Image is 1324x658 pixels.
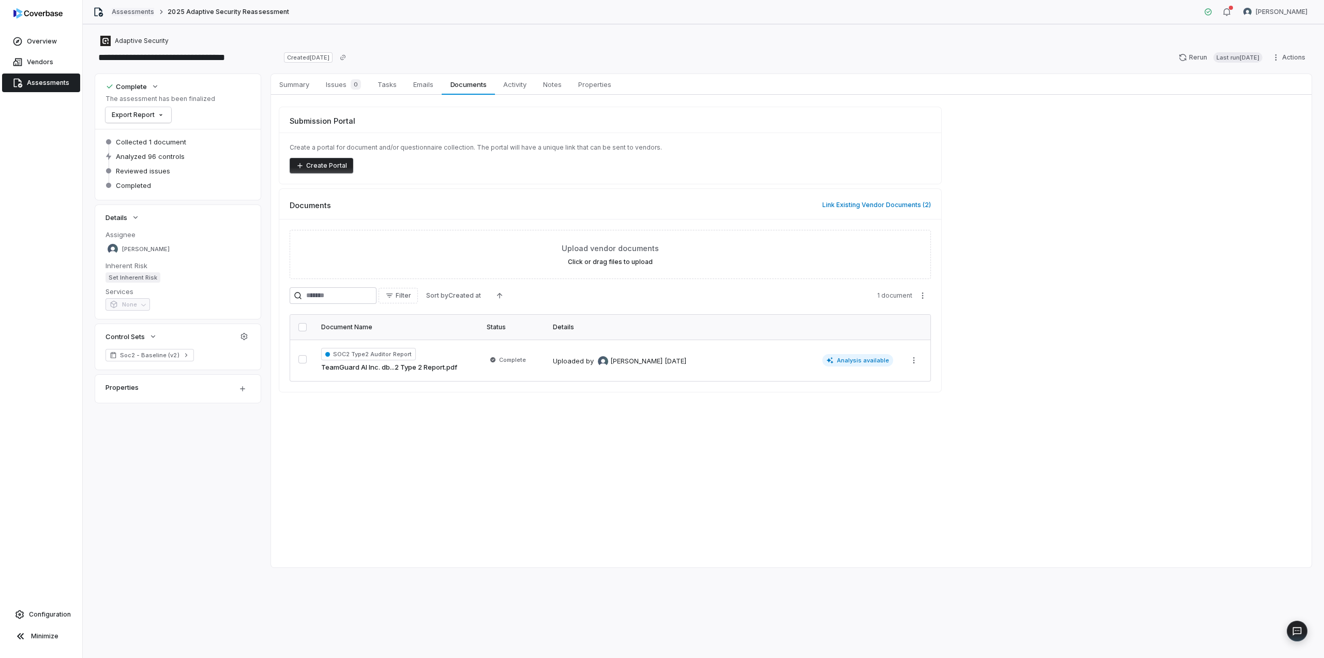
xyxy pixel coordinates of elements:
span: Analyzed 96 controls [116,152,185,161]
span: Details [106,213,127,222]
p: The assessment has been finalized [106,95,215,103]
button: Complete [102,77,162,96]
span: Summary [275,78,313,91]
a: Overview [2,32,80,51]
span: Upload vendor documents [562,243,659,254]
div: Details [553,323,893,331]
button: Filter [379,288,418,303]
button: Actions [1269,50,1312,65]
img: logo-D7KZi-bG.svg [13,8,63,19]
span: [PERSON_NAME] [610,356,663,367]
span: Configuration [29,610,71,619]
span: Minimize [31,632,58,640]
span: Last run [DATE] [1213,52,1262,63]
span: Reviewed issues [116,166,170,176]
span: Documents [290,200,331,211]
a: Vendors [2,53,80,71]
img: Shaun Angley avatar [1243,8,1252,16]
button: https://adaptivesecurity.com/Adaptive Security [97,32,172,50]
span: Vendors [27,58,53,66]
a: Configuration [4,605,78,624]
button: Sort byCreated at [420,288,487,303]
span: Notes [539,78,566,91]
span: 2025 Adaptive Security Reassessment [168,8,289,16]
span: Submission Portal [290,115,355,126]
div: Uploaded [553,356,686,367]
button: Control Sets [102,327,160,346]
span: Soc2 - Baseline (v2) [120,351,179,359]
dt: Services [106,287,250,296]
span: [PERSON_NAME] [122,245,170,253]
span: Created [DATE] [284,52,333,63]
span: Documents [446,78,491,91]
button: RerunLast run[DATE] [1172,50,1269,65]
dt: Inherent Risk [106,261,250,270]
div: by [586,356,663,367]
span: 1 document [877,291,912,300]
button: Link Existing Vendor Documents (2) [819,194,934,216]
div: Complete [106,82,147,91]
span: Collected 1 document [116,137,186,147]
span: Adaptive Security [115,37,169,45]
span: Completed [116,181,151,190]
span: Properties [574,78,615,91]
img: Shaun Angley avatar [108,244,118,254]
button: Ascending [489,288,510,303]
span: Set Inherent Risk [106,272,160,283]
span: SOC2 Type2 Auditor Report [321,348,416,360]
span: Complete [499,356,526,364]
span: Tasks [373,78,401,91]
button: More actions [914,288,931,303]
span: Control Sets [106,332,145,341]
div: Document Name [321,323,474,331]
p: Create a portal for document and/or questionnaire collection. The portal will have a unique link ... [290,143,931,152]
span: Activity [499,78,531,91]
a: Assessments [2,74,80,92]
img: Shaun Angley avatar [598,356,608,367]
span: Filter [396,291,411,300]
div: Status [487,323,540,331]
span: Issues [322,77,365,92]
label: Click or drag files to upload [568,258,653,266]
button: Copy link [334,48,352,67]
a: Assessments [112,8,154,16]
button: Create Portal [290,158,353,173]
button: Minimize [4,626,78,647]
button: Export Report [106,107,171,123]
span: Emails [409,78,438,91]
button: More actions [906,353,922,368]
button: Shaun Angley avatar[PERSON_NAME] [1237,4,1314,20]
button: Details [102,208,143,227]
span: Overview [27,37,57,46]
a: TeamGuard AI Inc. db...2 Type 2 Report.pdf [321,362,457,373]
span: Assessments [27,79,69,87]
dt: Assignee [106,230,250,239]
span: [PERSON_NAME] [1256,8,1307,16]
div: [DATE] [665,356,686,367]
span: Analysis available [822,354,894,367]
span: 0 [351,79,361,90]
a: Soc2 - Baseline (v2) [106,349,194,361]
svg: Ascending [495,291,504,300]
